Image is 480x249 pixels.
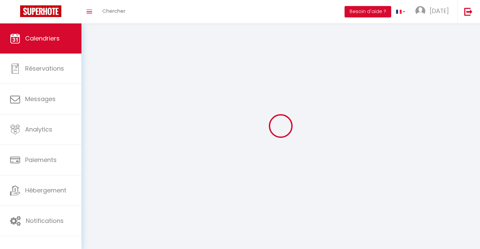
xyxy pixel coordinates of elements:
span: Paiements [25,156,57,164]
span: Messages [25,95,56,103]
img: logout [464,7,473,16]
span: Réservations [25,64,64,73]
span: Notifications [26,217,64,225]
span: Calendriers [25,34,60,43]
button: Besoin d'aide ? [345,6,391,17]
span: Analytics [25,125,52,134]
img: ... [415,6,425,16]
img: Super Booking [20,5,61,17]
span: Hébergement [25,186,66,194]
span: Chercher [102,7,125,14]
span: [DATE] [430,7,449,15]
